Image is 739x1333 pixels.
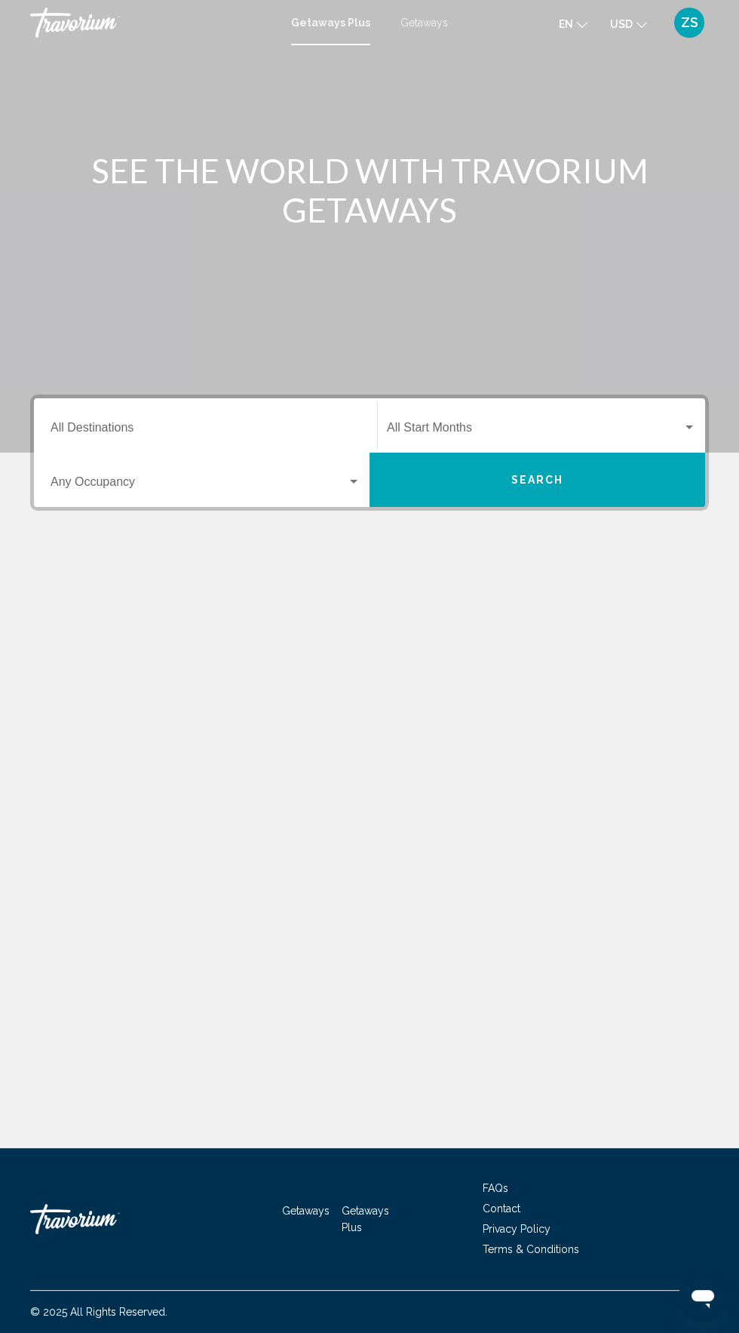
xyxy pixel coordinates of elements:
[30,1306,167,1318] span: © 2025 All Rights Reserved.
[369,453,705,507] button: Search
[559,18,573,30] span: en
[291,17,370,29] a: Getaways Plus
[30,8,276,38] a: Travorium
[483,1243,579,1255] a: Terms & Conditions
[483,1202,520,1215] a: Contact
[681,15,698,30] span: ZS
[400,17,448,29] a: Getaways
[511,475,564,487] span: Search
[670,7,709,38] button: User Menu
[30,1196,181,1242] a: Travorium
[483,1223,550,1235] a: Privacy Policy
[610,13,647,35] button: Change currency
[342,1205,389,1233] a: Getaways Plus
[679,1273,727,1321] iframe: Кнопка запуска окна обмена сообщениями
[282,1205,330,1217] a: Getaways
[34,398,705,507] div: Search widget
[610,18,633,30] span: USD
[559,13,587,35] button: Change language
[483,1182,508,1194] a: FAQs
[87,151,652,229] h1: SEE THE WORLD WITH TRAVORIUM GETAWAYS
